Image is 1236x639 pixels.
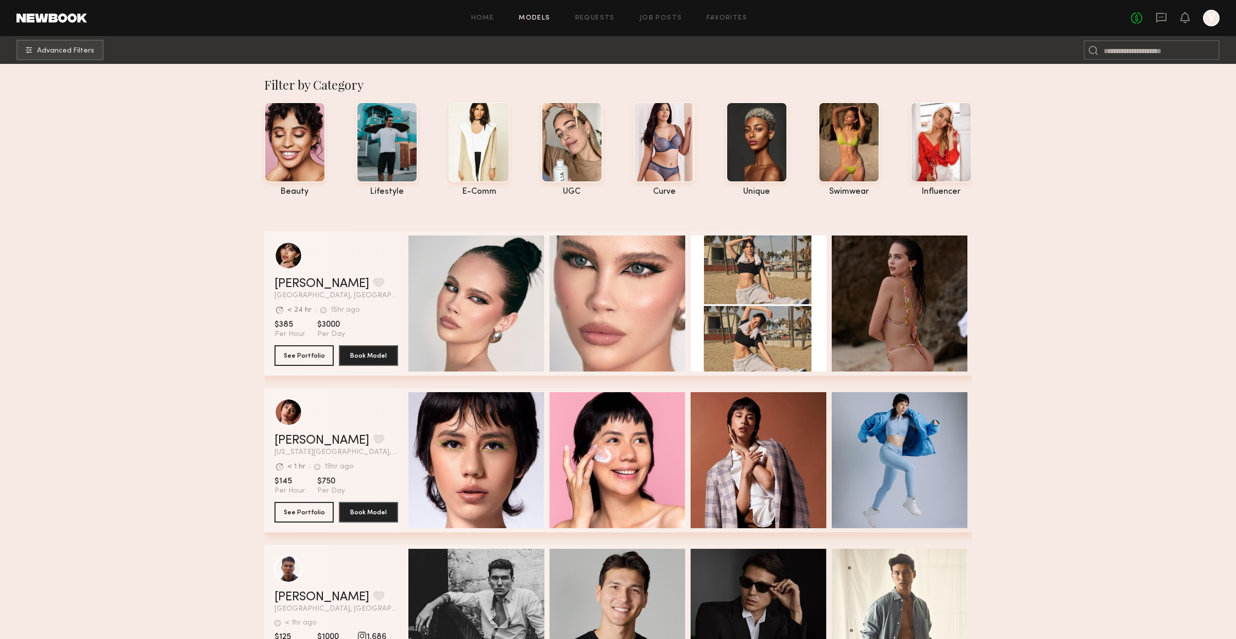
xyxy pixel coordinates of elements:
a: Home [471,15,494,22]
span: Per Hour [274,486,305,496]
div: 19hr ago [324,463,354,470]
span: $750 [317,476,345,486]
button: Book Model [339,502,398,523]
button: See Portfolio [274,345,334,366]
a: Models [519,15,550,22]
div: Filter by Category [264,76,972,93]
button: Advanced Filters [16,40,104,60]
div: swimwear [818,188,880,196]
span: Per Day [317,330,345,339]
span: [GEOGRAPHIC_DATA], [GEOGRAPHIC_DATA] [274,292,398,299]
span: $3000 [317,320,345,330]
a: V [1203,10,1220,26]
span: $385 [274,320,305,330]
div: 15hr ago [331,307,360,314]
button: Book Model [339,345,398,366]
div: influencer [911,188,972,196]
div: < 1hr ago [285,619,317,627]
div: UGC [541,188,603,196]
div: lifestyle [356,188,418,196]
div: e-comm [449,188,510,196]
span: Advanced Filters [37,47,94,55]
a: Requests [575,15,615,22]
span: $145 [274,476,305,486]
span: [US_STATE][GEOGRAPHIC_DATA], [GEOGRAPHIC_DATA] [274,449,398,456]
button: See Portfolio [274,502,334,523]
div: beauty [264,188,325,196]
div: < 1 hr [287,463,305,470]
span: Per Hour [274,330,305,339]
div: unique [726,188,787,196]
a: Job Posts [640,15,682,22]
div: curve [633,188,695,196]
span: [GEOGRAPHIC_DATA], [GEOGRAPHIC_DATA] [274,606,398,613]
a: [PERSON_NAME] [274,591,369,603]
div: < 24 hr [287,307,312,314]
a: Favorites [707,15,747,22]
a: [PERSON_NAME] [274,278,369,290]
span: Per Day [317,486,345,496]
a: [PERSON_NAME] [274,434,369,447]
